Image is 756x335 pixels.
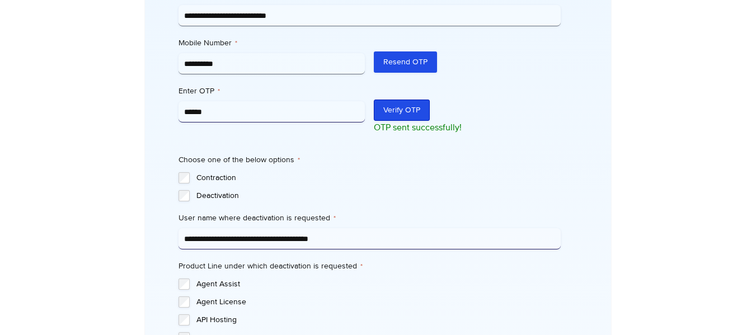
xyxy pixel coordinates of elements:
button: Verify OTP [374,100,430,121]
label: Agent Assist [196,279,561,290]
label: Mobile Number [179,37,365,49]
label: Agent License [196,296,561,308]
label: Deactivation [196,190,561,201]
button: Resend OTP [374,51,437,73]
label: Enter OTP [179,86,365,97]
legend: Product Line under which deactivation is requested [179,261,363,272]
label: Contraction [196,172,561,183]
label: API Hosting [196,314,561,325]
label: User name where deactivation is requested [179,213,561,224]
legend: Choose one of the below options [179,154,300,166]
p: OTP sent successfully! [374,121,561,134]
